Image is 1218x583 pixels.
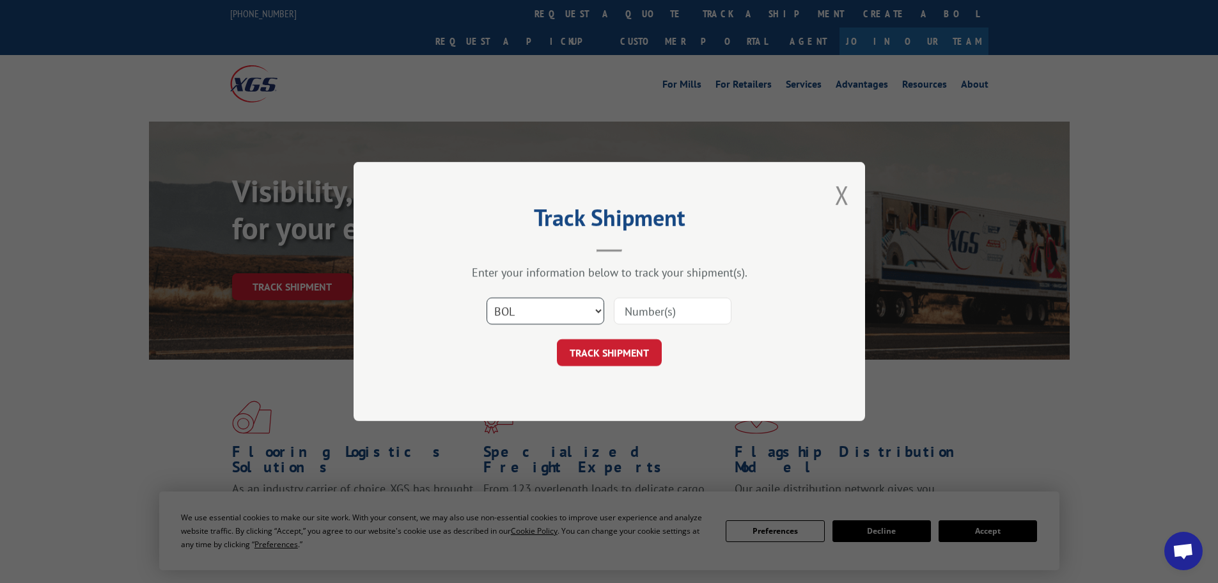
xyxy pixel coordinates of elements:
button: TRACK SHIPMENT [557,339,662,366]
div: Open chat [1164,532,1203,570]
div: Enter your information below to track your shipment(s). [418,265,801,280]
h2: Track Shipment [418,209,801,233]
button: Close modal [835,178,849,212]
input: Number(s) [614,298,731,324]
